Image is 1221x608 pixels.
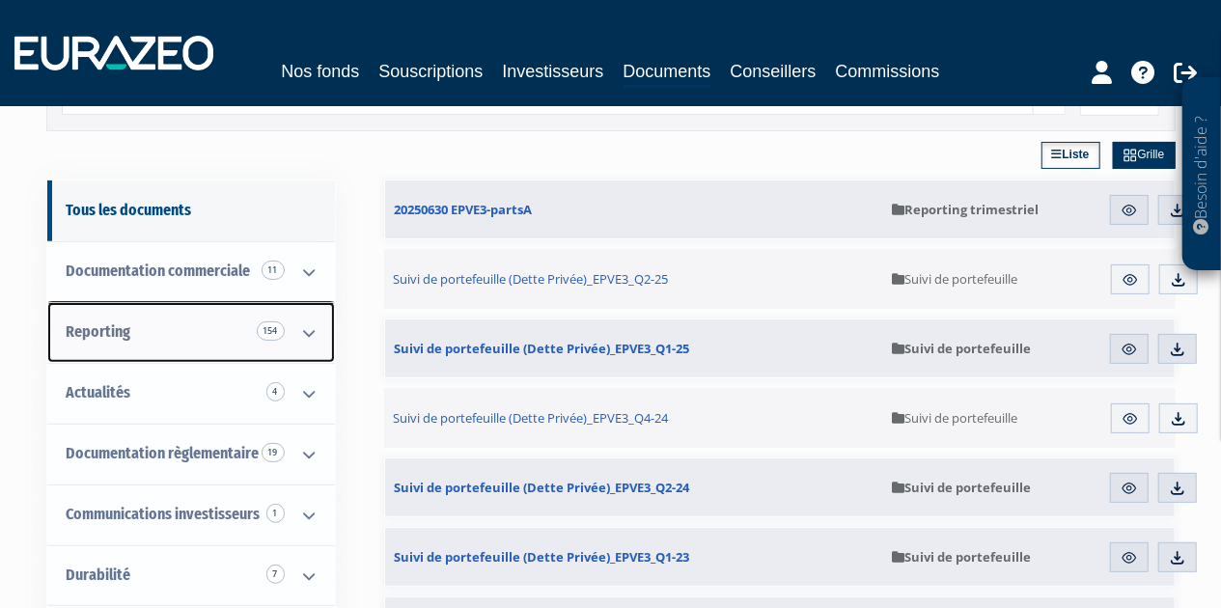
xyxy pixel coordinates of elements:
a: Souscriptions [378,58,483,85]
img: download.svg [1169,202,1186,219]
span: Documentation règlementaire [67,444,260,462]
a: Nos fonds [281,58,359,85]
img: eye.svg [1121,341,1138,358]
img: eye.svg [1122,271,1139,289]
span: Suivi de portefeuille (Dette Privée)_EPVE3_Q2-25 [394,270,669,288]
span: Communications investisseurs [67,505,261,523]
img: eye.svg [1121,202,1138,219]
span: Reporting trimestriel [892,201,1039,218]
span: Suivi de portefeuille [892,548,1031,566]
a: Suivi de portefeuille (Dette Privée)_EPVE3_Q2-25 [384,249,883,309]
img: download.svg [1170,410,1187,428]
a: Durabilité 7 [47,545,335,606]
img: download.svg [1169,480,1186,497]
a: Suivi de portefeuille (Dette Privée)_EPVE3_Q2-24 [385,458,882,516]
span: Actualités [67,383,131,401]
span: Suivi de portefeuille [892,409,1017,427]
img: download.svg [1169,549,1186,567]
a: Investisseurs [502,58,603,85]
a: Suivi de portefeuille (Dette Privée)_EPVE3_Q4-24 [384,388,883,448]
a: Suivi de portefeuille (Dette Privée)_EPVE3_Q1-25 [385,319,882,377]
span: 19 [262,443,285,462]
span: 4 [266,382,285,401]
a: Documents [624,58,711,88]
span: Suivi de portefeuille (Dette Privée)_EPVE3_Q1-23 [395,548,690,566]
img: eye.svg [1122,410,1139,428]
span: 11 [262,261,285,280]
a: Suivi de portefeuille (Dette Privée)_EPVE3_Q1-23 [385,528,882,586]
span: 7 [266,565,285,584]
p: Besoin d'aide ? [1191,88,1213,262]
span: Reporting [67,322,131,341]
a: Grille [1113,142,1175,169]
a: Reporting 154 [47,302,335,363]
a: Commissions [836,58,940,85]
span: Documentation commerciale [67,262,251,280]
span: Suivi de portefeuille (Dette Privée)_EPVE3_Q2-24 [395,479,690,496]
a: Liste [1041,142,1100,169]
img: eye.svg [1121,480,1138,497]
span: Suivi de portefeuille (Dette Privée)_EPVE3_Q4-24 [394,409,669,427]
a: Conseillers [731,58,817,85]
span: 20250630 EPVE3-partsA [395,201,533,218]
span: Suivi de portefeuille [892,479,1031,496]
span: Suivi de portefeuille [892,270,1017,288]
a: Documentation commerciale 11 [47,241,335,302]
span: Suivi de portefeuille [892,340,1031,357]
a: Tous les documents [47,180,335,241]
img: eye.svg [1121,549,1138,567]
img: download.svg [1169,341,1186,358]
a: Communications investisseurs 1 [47,484,335,545]
a: Actualités 4 [47,363,335,424]
img: 1732889491-logotype_eurazeo_blanc_rvb.png [14,36,213,70]
img: grid.svg [1124,149,1137,162]
span: Suivi de portefeuille (Dette Privée)_EPVE3_Q1-25 [395,340,690,357]
a: Documentation règlementaire 19 [47,424,335,484]
a: 20250630 EPVE3-partsA [385,180,882,238]
img: download.svg [1170,271,1187,289]
span: Durabilité [67,566,131,584]
span: 154 [257,321,285,341]
span: 1 [266,504,285,523]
